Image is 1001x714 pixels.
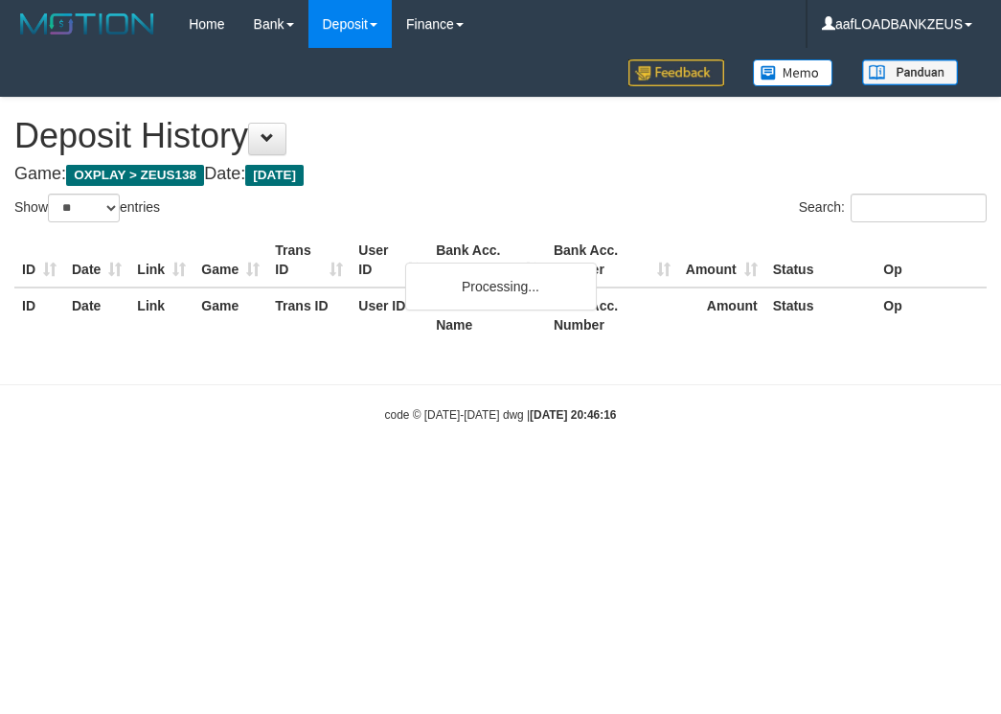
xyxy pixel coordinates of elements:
[193,288,267,342] th: Game
[193,233,267,288] th: Game
[876,233,987,288] th: Op
[753,59,833,86] img: Button%20Memo.svg
[14,10,160,38] img: MOTION_logo.png
[546,233,678,288] th: Bank Acc. Number
[64,233,129,288] th: Date
[799,194,987,222] label: Search:
[14,194,160,222] label: Show entries
[14,288,64,342] th: ID
[385,408,617,422] small: code © [DATE]-[DATE] dwg |
[765,288,876,342] th: Status
[245,165,304,186] span: [DATE]
[351,233,428,288] th: User ID
[678,233,765,288] th: Amount
[14,233,64,288] th: ID
[876,288,987,342] th: Op
[351,288,428,342] th: User ID
[428,288,546,342] th: Bank Acc. Name
[405,263,597,311] div: Processing...
[64,288,129,342] th: Date
[129,288,193,342] th: Link
[862,59,958,85] img: panduan.png
[628,59,724,86] img: Feedback.jpg
[129,233,193,288] th: Link
[14,117,987,155] h1: Deposit History
[428,233,546,288] th: Bank Acc. Name
[267,233,351,288] th: Trans ID
[267,288,351,342] th: Trans ID
[546,288,678,342] th: Bank Acc. Number
[48,194,120,222] select: Showentries
[678,288,765,342] th: Amount
[14,165,987,184] h4: Game: Date:
[66,165,204,186] span: OXPLAY > ZEUS138
[530,408,616,422] strong: [DATE] 20:46:16
[765,233,876,288] th: Status
[851,194,987,222] input: Search:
